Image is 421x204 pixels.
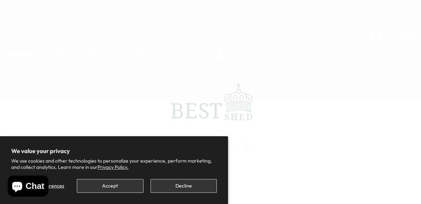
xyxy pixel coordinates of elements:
button: Decline [151,179,217,193]
a: Privacy Policy. [98,164,128,170]
inbox-online-store-chat: Shopify online store chat [6,176,51,198]
h2: We value your privacy [11,147,217,154]
p: We use cookies and other technologies to personalize your experience, perform marketing, and coll... [11,158,217,170]
button: Accept [77,179,143,193]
